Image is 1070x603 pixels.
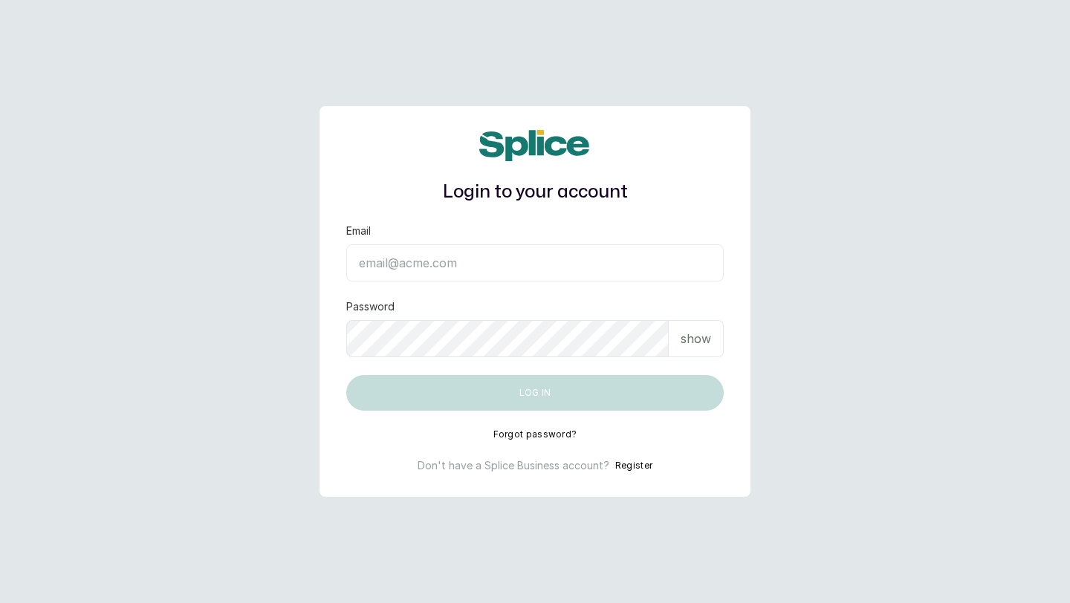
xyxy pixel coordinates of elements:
p: show [681,330,711,348]
button: Log in [346,375,724,411]
label: Password [346,299,395,314]
p: Don't have a Splice Business account? [418,458,609,473]
input: email@acme.com [346,244,724,281]
h1: Login to your account [346,179,724,206]
label: Email [346,224,371,238]
button: Register [615,458,652,473]
button: Forgot password? [493,428,577,440]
